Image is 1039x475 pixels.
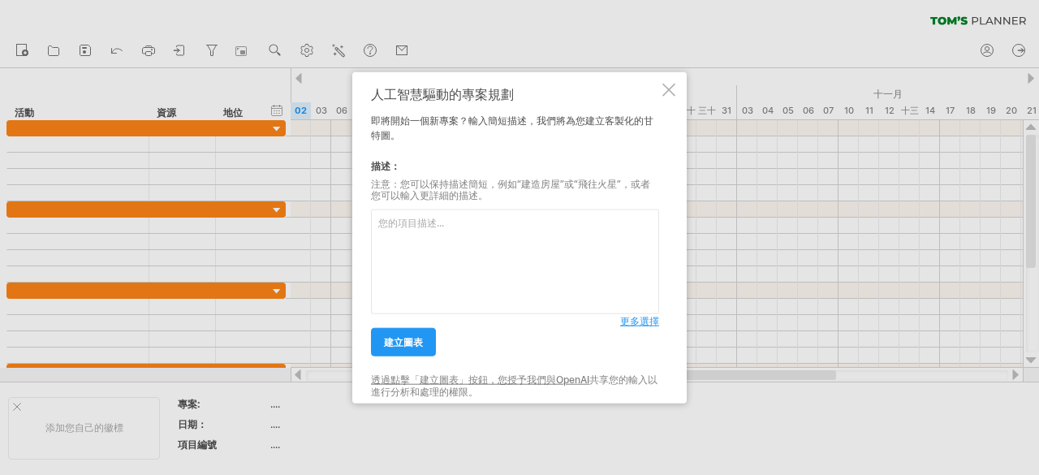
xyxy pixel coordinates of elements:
[371,374,589,386] a: 透過點擊「建立圖表」按鈕，您授予我們與OpenAI
[384,336,423,348] font: 建立圖表
[371,328,436,356] a: 建立圖表
[371,85,514,101] font: 人工智慧驅動的專案規劃
[371,374,657,397] font: 以進行分析和處理的權限。
[371,177,650,201] font: 注意：您可以保持描述簡短，例如“建造房屋”或“飛往火星”，或者您可以輸入更詳細的描述。
[620,314,659,329] a: 更多選擇
[371,159,400,171] font: 描述：
[620,315,659,327] font: 更多選擇
[371,114,653,140] font: 即將開始一個新專案？輸入簡短描述，我們將為您建立客製化的甘特圖。
[589,374,648,386] font: 共享您的輸入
